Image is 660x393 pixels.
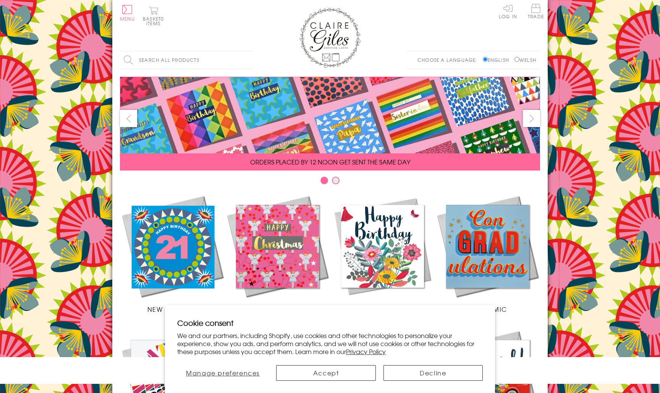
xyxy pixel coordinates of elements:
button: Manage preferences [177,365,269,381]
button: Basket0 items [143,6,164,26]
a: Trade [528,4,544,20]
img: Claire Giles Greetings Cards [299,8,361,68]
button: Decline [383,365,483,381]
span: Trade [528,4,544,19]
p: We and our partners, including Shopify, use cookies and other technologies to personalize your ex... [177,332,483,355]
a: Log In [499,4,517,19]
span: Manage preferences [186,368,260,377]
input: Welsh [514,57,519,62]
button: Accept [276,365,375,381]
input: English [483,57,488,62]
span: ORDERS PLACED BY 12 NOON GET SENT THE SAME DAY [250,157,410,166]
input: Search all products [120,52,254,69]
a: Christmas [225,194,330,314]
a: New Releases [120,194,225,314]
span: Academic [468,304,507,314]
label: Welsh [514,56,536,63]
button: Menu [120,5,135,21]
label: English [483,56,513,63]
button: prev [120,110,137,127]
a: Privacy Policy [346,347,386,356]
a: Academic [435,194,540,314]
button: next [523,110,540,127]
div: Carousel Pagination [120,176,540,188]
span: 0 items [146,15,164,27]
span: New Releases [147,304,197,314]
span: Birthdays [364,304,401,314]
h2: Cookie consent [177,317,483,328]
button: Carousel Page 1 (Current Slide) [320,177,328,184]
button: Carousel Page 2 [332,177,340,184]
span: Christmas [258,304,297,314]
a: Birthdays [330,194,435,314]
input: Search [246,52,254,69]
p: Choose a language: [417,56,481,63]
span: Menu [120,15,135,22]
